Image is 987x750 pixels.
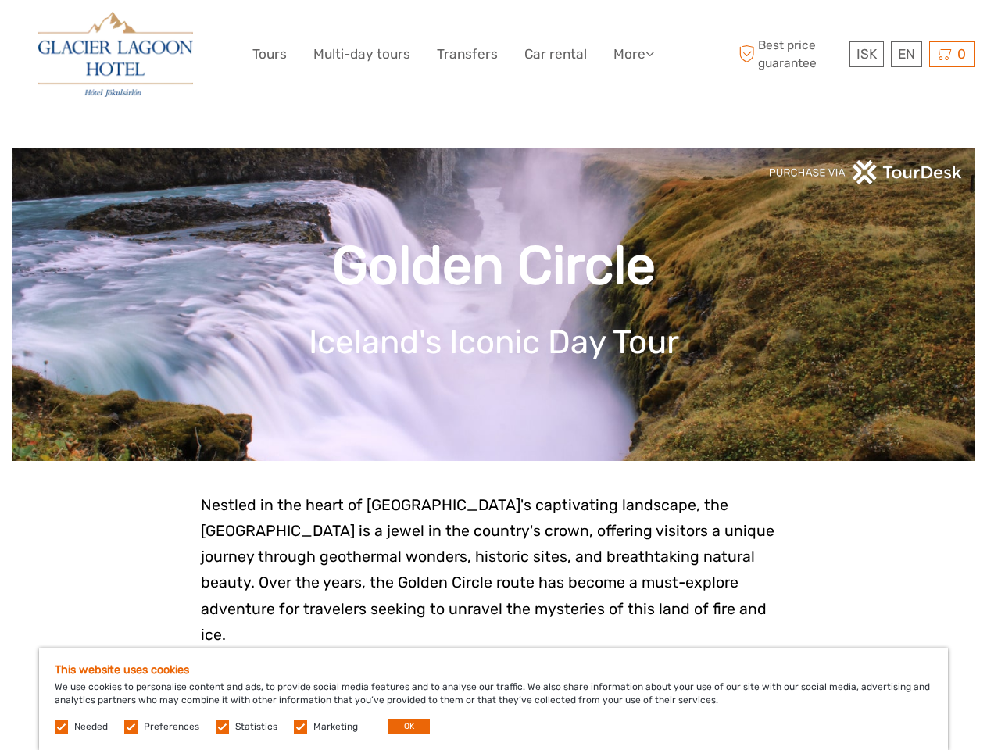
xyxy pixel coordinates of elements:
h1: Iceland's Iconic Day Tour [35,323,952,362]
button: OK [388,719,430,734]
h5: This website uses cookies [55,663,932,677]
label: Needed [74,720,108,734]
img: 2790-86ba44ba-e5e5-4a53-8ab7-28051417b7bc_logo_big.jpg [38,12,193,97]
button: Open LiveChat chat widget [180,24,198,43]
h1: Golden Circle [35,234,952,298]
label: Preferences [144,720,199,734]
span: Nestled in the heart of [GEOGRAPHIC_DATA]'s captivating landscape, the [GEOGRAPHIC_DATA] is a jew... [201,496,774,644]
div: We use cookies to personalise content and ads, to provide social media features and to analyse ou... [39,648,948,750]
span: ISK [856,46,877,62]
a: Multi-day tours [313,43,410,66]
a: Tours [252,43,287,66]
a: More [613,43,654,66]
a: Transfers [437,43,498,66]
img: PurchaseViaTourDeskwhite.png [768,160,964,184]
label: Marketing [313,720,358,734]
a: Car rental [524,43,587,66]
div: EN [891,41,922,67]
p: We're away right now. Please check back later! [22,27,177,40]
label: Statistics [235,720,277,734]
span: Best price guarantee [735,37,846,71]
span: 0 [955,46,968,62]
